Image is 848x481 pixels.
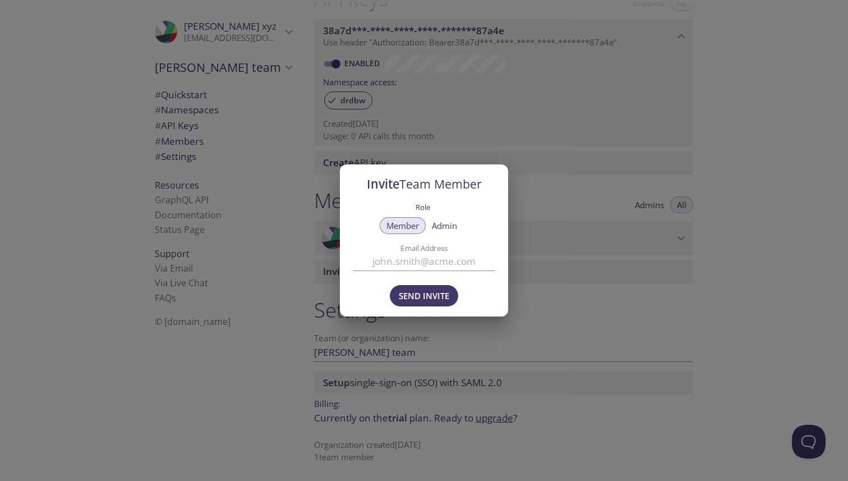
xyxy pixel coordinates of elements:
[367,176,482,192] span: Invite
[416,199,430,214] label: Role
[399,288,449,303] span: Send Invite
[380,217,426,234] button: Member
[353,253,495,271] input: john.smith@acme.com
[371,244,477,251] label: Email Address
[425,217,464,234] button: Admin
[399,176,482,192] span: Team Member
[390,285,458,306] button: Send Invite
